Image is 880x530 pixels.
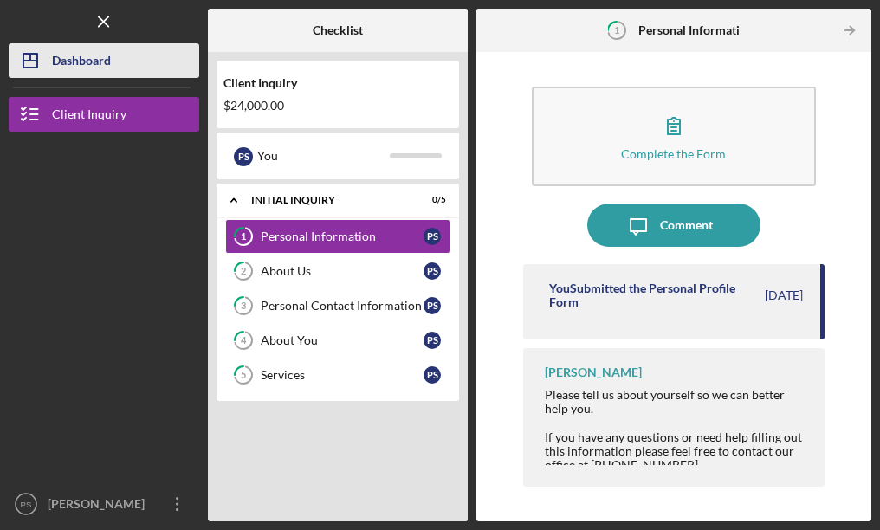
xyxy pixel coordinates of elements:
[424,366,441,384] div: P S
[424,228,441,245] div: P S
[424,297,441,314] div: P S
[234,147,253,166] div: P S
[223,99,452,113] div: $24,000.00
[52,43,111,82] div: Dashboard
[660,204,713,247] div: Comment
[765,288,803,302] time: 2025-10-14 17:57
[241,301,246,312] tspan: 3
[614,24,619,36] tspan: 1
[225,358,450,392] a: 5ServicesPS
[638,23,754,37] b: Personal Information
[621,147,726,160] div: Complete the Form
[241,231,246,242] tspan: 1
[9,487,199,521] button: PS[PERSON_NAME]
[261,299,424,313] div: Personal Contact Information
[545,430,808,472] div: If you have any questions or need help filling out this information please feel free to contact o...
[241,266,246,277] tspan: 2
[532,87,817,186] button: Complete the Form
[223,76,452,90] div: Client Inquiry
[549,281,763,309] div: You Submitted the Personal Profile Form
[261,368,424,382] div: Services
[241,335,247,346] tspan: 4
[9,97,199,132] button: Client Inquiry
[225,323,450,358] a: 4About YouPS
[251,195,403,205] div: Initial Inquiry
[261,264,424,278] div: About Us
[261,229,424,243] div: Personal Information
[587,204,760,247] button: Comment
[313,23,363,37] b: Checklist
[225,219,450,254] a: 1Personal InformationPS
[225,288,450,323] a: 3Personal Contact InformationPS
[241,370,246,381] tspan: 5
[43,487,156,526] div: [PERSON_NAME]
[545,365,642,379] div: [PERSON_NAME]
[52,97,126,136] div: Client Inquiry
[424,332,441,349] div: P S
[545,388,808,416] div: Please tell us about yourself so we can better help you.
[9,43,199,78] button: Dashboard
[257,141,390,171] div: You
[261,333,424,347] div: About You
[424,262,441,280] div: P S
[21,500,32,509] text: PS
[415,195,446,205] div: 0 / 5
[225,254,450,288] a: 2About UsPS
